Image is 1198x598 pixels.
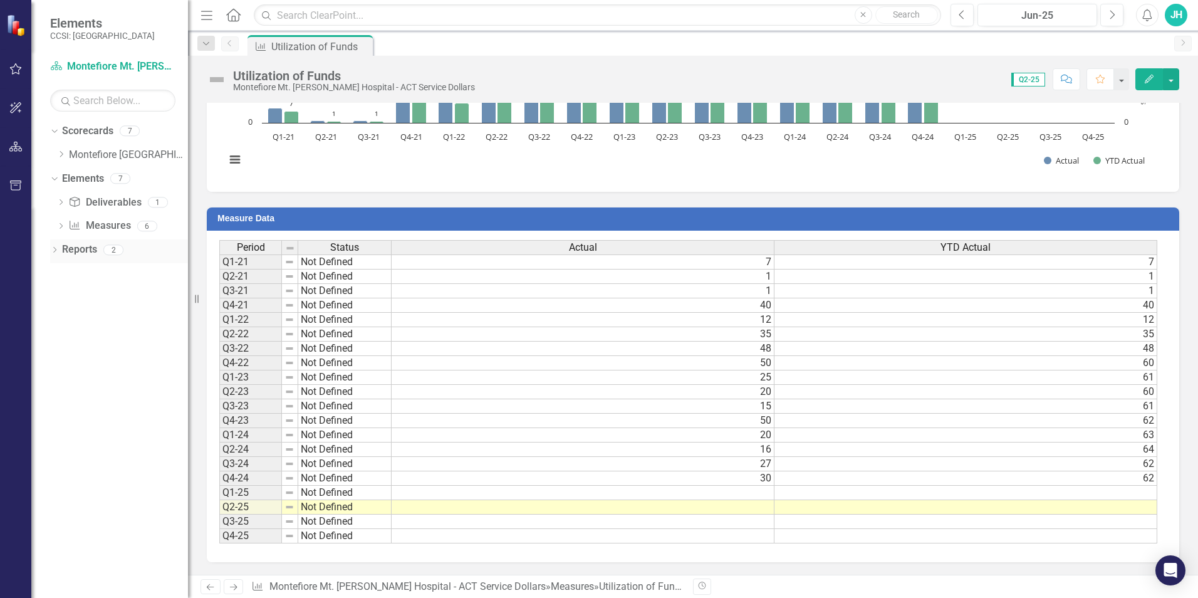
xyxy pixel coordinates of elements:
span: Search [893,9,920,19]
td: Q3-23 [219,399,282,414]
div: 2 [103,244,123,255]
img: 8DAGhfEEPCf229AAAAAElFTkSuQmCC [284,329,294,339]
span: Q2-25 [1011,73,1045,87]
td: 20 [392,385,774,399]
div: Open Intercom Messenger [1155,555,1185,585]
text: 1 [375,109,378,118]
img: 8DAGhfEEPCf229AAAAAElFTkSuQmCC [284,257,294,267]
td: 12 [774,313,1157,327]
td: 61 [774,370,1157,385]
text: Q2-23 [656,131,678,142]
td: Q2-22 [219,327,282,342]
td: Q1-22 [219,313,282,327]
path: Q1-21, 7. YTD Actual. [284,111,299,123]
span: Actual [569,242,597,253]
td: Not Defined [298,270,392,284]
text: Q2-22 [486,131,508,142]
td: 63 [774,428,1157,443]
text: Q3-24 [869,131,892,142]
td: Q4-21 [219,298,282,313]
td: Not Defined [298,457,392,471]
td: 35 [774,327,1157,342]
text: Q2-21 [315,131,337,142]
text: Q4-21 [400,131,422,142]
td: Q3-25 [219,515,282,529]
img: 8DAGhfEEPCf229AAAAAElFTkSuQmCC [284,315,294,325]
div: Utilization of Funds [271,39,370,55]
text: 7 [289,99,293,108]
td: 1 [392,270,774,284]
td: Q2-21 [219,270,282,284]
button: Show YTD Actual [1093,155,1145,166]
td: Not Defined [298,298,392,313]
td: Q2-23 [219,385,282,399]
td: Q4-23 [219,414,282,428]
td: 50 [392,414,774,428]
text: Q1-21 [273,131,294,142]
td: Not Defined [298,515,392,529]
td: 62 [774,471,1157,486]
div: 1 [148,197,168,207]
a: Deliverables [68,196,141,210]
img: 8DAGhfEEPCf229AAAAAElFTkSuQmCC [284,271,294,281]
path: Q2-21, 1. Actual. [311,120,325,123]
div: 6 [137,221,157,231]
td: 1 [774,270,1157,284]
a: Scorecards [62,124,113,139]
text: 0 [1124,116,1128,127]
img: 8DAGhfEEPCf229AAAAAElFTkSuQmCC [284,344,294,354]
img: 8DAGhfEEPCf229AAAAAElFTkSuQmCC [284,416,294,426]
img: 8DAGhfEEPCf229AAAAAElFTkSuQmCC [284,488,294,498]
td: Not Defined [298,399,392,414]
text: Q4-25 [1082,131,1104,142]
td: 62 [774,457,1157,471]
img: 8DAGhfEEPCf229AAAAAElFTkSuQmCC [284,430,294,440]
button: View chart menu, Chart [226,151,244,169]
img: 8DAGhfEEPCf229AAAAAElFTkSuQmCC [284,387,294,397]
div: JH [1165,4,1187,26]
span: YTD Actual [940,242,991,253]
text: Q4-24 [912,131,934,142]
input: Search Below... [50,90,175,112]
path: Q3-23, 15. Actual. [695,92,709,123]
path: Q2-21, 1. YTD Actual. [327,121,341,123]
img: 8DAGhfEEPCf229AAAAAElFTkSuQmCC [284,286,294,296]
td: 20 [392,428,774,443]
text: 1 [332,109,336,118]
td: 48 [392,342,774,356]
button: Show Actual [1044,155,1079,166]
td: Q4-25 [219,529,282,543]
a: Montefiore Mt. [PERSON_NAME] Hospital - ACT Service Dollars [269,580,546,592]
td: 48 [774,342,1157,356]
td: 35 [392,327,774,342]
div: 7 [110,173,130,184]
td: 60 [774,356,1157,370]
td: 7 [392,254,774,270]
td: Not Defined [298,471,392,486]
td: 12 [392,313,774,327]
img: 8DAGhfEEPCf229AAAAAElFTkSuQmCC [284,459,294,469]
text: Q3-25 [1039,131,1061,142]
td: 40 [392,298,774,313]
path: Q1-22, 12. YTD Actual. [455,103,469,123]
td: 1 [774,284,1157,298]
div: Utilization of Funds [233,69,475,83]
img: 8DAGhfEEPCf229AAAAAElFTkSuQmCC [285,243,295,253]
text: Q1-22 [443,131,465,142]
td: Not Defined [298,327,392,342]
div: Montefiore Mt. [PERSON_NAME] Hospital - ACT Service Dollars [233,83,475,92]
div: » » [251,580,684,594]
td: 25 [392,370,774,385]
div: Utilization of Funds [599,580,685,592]
td: 1 [392,284,774,298]
a: Reports [62,243,97,257]
td: Not Defined [298,385,392,399]
img: 8DAGhfEEPCf229AAAAAElFTkSuQmCC [284,300,294,310]
img: ClearPoint Strategy [6,14,28,36]
td: Not Defined [298,284,392,298]
td: Not Defined [298,443,392,457]
td: Not Defined [298,342,392,356]
button: Jun-25 [977,4,1097,26]
td: 60 [774,385,1157,399]
path: Q3-21, 1. YTD Actual. [370,121,384,123]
